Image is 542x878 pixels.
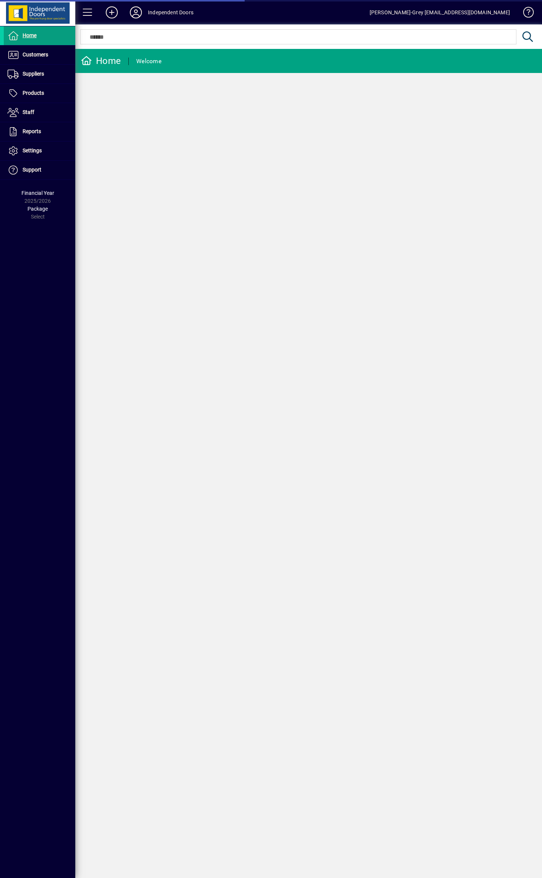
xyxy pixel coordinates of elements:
[23,32,37,38] span: Home
[136,55,161,67] div: Welcome
[4,46,75,64] a: Customers
[23,109,34,115] span: Staff
[4,84,75,103] a: Products
[23,90,44,96] span: Products
[27,206,48,212] span: Package
[23,71,44,77] span: Suppliers
[4,161,75,179] a: Support
[4,103,75,122] a: Staff
[21,190,54,196] span: Financial Year
[148,6,193,18] div: Independent Doors
[23,128,41,134] span: Reports
[124,6,148,19] button: Profile
[81,55,121,67] div: Home
[4,65,75,84] a: Suppliers
[23,147,42,153] span: Settings
[23,167,41,173] span: Support
[100,6,124,19] button: Add
[4,122,75,141] a: Reports
[370,6,510,18] div: [PERSON_NAME]-Grey [EMAIL_ADDRESS][DOMAIN_NAME]
[518,2,533,26] a: Knowledge Base
[23,52,48,58] span: Customers
[4,141,75,160] a: Settings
